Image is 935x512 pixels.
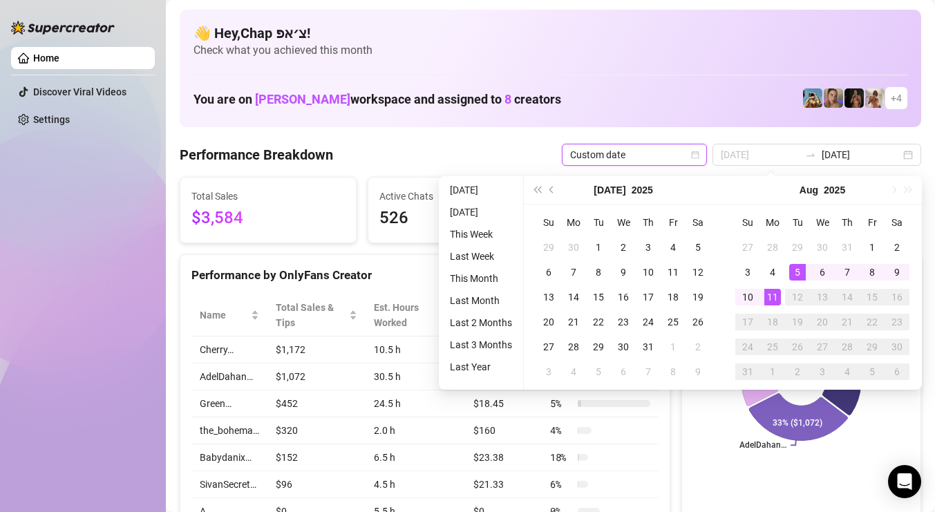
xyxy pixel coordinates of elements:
[810,210,835,235] th: We
[885,310,909,334] td: 2025-08-23
[735,359,760,384] td: 2025-08-31
[721,147,800,162] input: Start date
[615,239,632,256] div: 2
[611,260,636,285] td: 2025-07-09
[803,88,822,108] img: Babydanix
[690,264,706,281] div: 12
[785,260,810,285] td: 2025-08-05
[444,248,518,265] li: Last Week
[444,336,518,353] li: Last 3 Months
[885,260,909,285] td: 2025-08-09
[860,334,885,359] td: 2025-08-29
[860,260,885,285] td: 2025-08-08
[465,417,542,444] td: $160
[366,417,465,444] td: 2.0 h
[885,359,909,384] td: 2025-09-06
[864,363,880,380] div: 5
[690,289,706,305] div: 19
[686,359,710,384] td: 2025-08-09
[615,363,632,380] div: 6
[764,289,781,305] div: 11
[760,359,785,384] td: 2025-09-01
[824,176,845,204] button: Choose a year
[690,239,706,256] div: 5
[785,310,810,334] td: 2025-08-19
[444,292,518,309] li: Last Month
[565,363,582,380] div: 4
[686,235,710,260] td: 2025-07-05
[536,359,561,384] td: 2025-08-03
[735,235,760,260] td: 2025-07-27
[764,239,781,256] div: 28
[860,285,885,310] td: 2025-08-15
[465,471,542,498] td: $21.33
[444,270,518,287] li: This Month
[590,339,607,355] div: 29
[540,363,557,380] div: 3
[374,300,446,330] div: Est. Hours Worked
[805,149,816,160] span: swap-right
[835,310,860,334] td: 2025-08-21
[586,334,611,359] td: 2025-07-29
[810,359,835,384] td: 2025-09-03
[814,289,831,305] div: 13
[536,310,561,334] td: 2025-07-20
[665,289,681,305] div: 18
[835,260,860,285] td: 2025-08-07
[565,239,582,256] div: 30
[615,289,632,305] div: 16
[864,289,880,305] div: 15
[810,285,835,310] td: 2025-08-13
[586,260,611,285] td: 2025-07-08
[561,210,586,235] th: Mo
[860,359,885,384] td: 2025-09-05
[844,88,864,108] img: the_bohema
[665,363,681,380] div: 8
[366,336,465,363] td: 10.5 h
[785,210,810,235] th: Tu
[570,144,699,165] span: Custom date
[444,359,518,375] li: Last Year
[636,210,661,235] th: Th
[191,205,345,231] span: $3,584
[611,235,636,260] td: 2025-07-02
[690,363,706,380] div: 9
[636,260,661,285] td: 2025-07-10
[686,310,710,334] td: 2025-07-26
[536,210,561,235] th: Su
[835,235,860,260] td: 2025-07-31
[636,310,661,334] td: 2025-07-24
[586,310,611,334] td: 2025-07-22
[636,285,661,310] td: 2025-07-17
[764,363,781,380] div: 1
[665,239,681,256] div: 4
[267,363,366,390] td: $1,072
[739,264,756,281] div: 3
[255,92,350,106] span: [PERSON_NAME]
[561,235,586,260] td: 2025-06-30
[267,390,366,417] td: $452
[665,339,681,355] div: 1
[760,235,785,260] td: 2025-07-28
[835,210,860,235] th: Th
[590,264,607,281] div: 8
[686,260,710,285] td: 2025-07-12
[200,307,248,323] span: Name
[193,23,907,43] h4: 👋 Hey, Chap צ׳אפ !
[444,182,518,198] li: [DATE]
[565,339,582,355] div: 28
[864,264,880,281] div: 8
[839,264,856,281] div: 7
[180,145,333,164] h4: Performance Breakdown
[735,334,760,359] td: 2025-08-24
[839,363,856,380] div: 4
[889,363,905,380] div: 6
[814,239,831,256] div: 30
[366,471,465,498] td: 4.5 h
[11,21,115,35] img: logo-BBDzfeDw.svg
[565,314,582,330] div: 21
[839,339,856,355] div: 28
[191,336,267,363] td: Cherry…
[864,314,880,330] div: 22
[889,289,905,305] div: 16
